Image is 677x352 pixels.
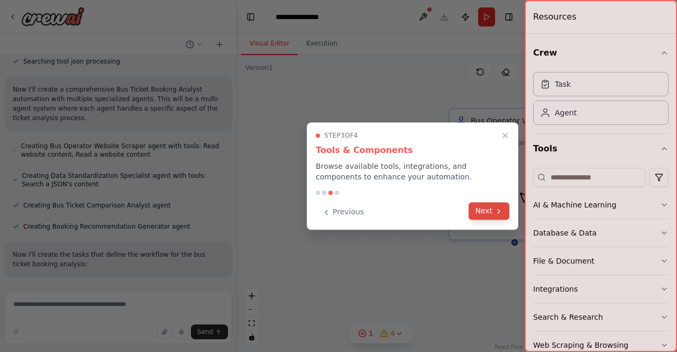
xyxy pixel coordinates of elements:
button: Next [469,202,509,220]
button: Hide left sidebar [243,10,258,24]
button: Close walkthrough [499,129,511,142]
button: Previous [316,203,370,221]
span: Step 3 of 4 [324,131,358,140]
p: Browse available tools, integrations, and components to enhance your automation. [316,161,509,182]
h3: Tools & Components [316,144,509,157]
